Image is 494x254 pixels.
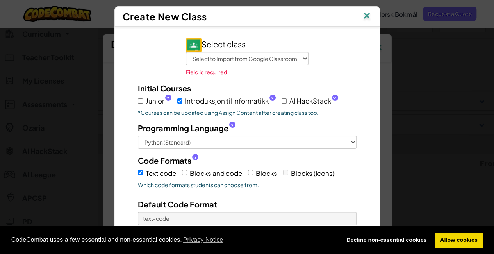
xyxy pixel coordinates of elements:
[289,95,338,107] span: AI HackStack
[248,170,253,175] input: Blocks
[186,69,228,75] span: Field is required
[256,169,277,177] span: Blocks
[291,169,335,177] span: Blocks (Icons)
[138,170,143,175] input: Text code
[230,123,234,129] span: ?
[138,122,228,134] span: Programming Language
[193,156,196,162] span: ?
[362,11,372,22] img: IconClose.svg
[166,95,169,102] span: ?
[138,199,217,209] span: Default Code Format
[182,234,225,246] a: learn more about cookies
[283,170,288,175] input: Blocks (Icons)
[282,98,287,104] input: AI HackStack?
[185,95,276,107] span: Introduksjon til informatikk
[146,169,176,177] span: Text code
[138,109,357,116] p: *Courses can be updated using Assign Content after creating class too.
[177,98,182,104] input: Introduksjon til informatikk?
[146,95,171,107] span: Junior
[138,98,143,104] input: Junior?
[186,38,202,52] img: IconGoogleClassroom.svg
[11,234,335,246] span: CodeCombat uses a few essential and non-essential cookies.
[123,11,207,22] span: Create New Class
[190,169,242,177] span: Blocks and code
[138,82,191,94] label: Initial Courses
[271,95,274,102] span: ?
[333,95,336,102] span: ?
[138,181,357,189] span: Which code formats students can choose from.
[435,233,483,248] a: allow cookies
[182,170,187,175] input: Blocks and code
[186,39,246,49] span: Select class
[138,155,191,166] span: Code Formats
[341,233,432,248] a: deny cookies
